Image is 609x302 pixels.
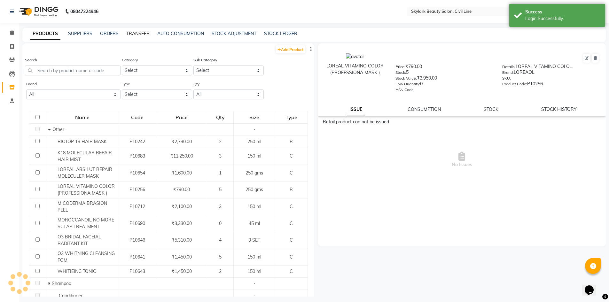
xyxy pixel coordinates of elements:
span: ₹2,790.00 [172,139,192,144]
span: BIOTOP 19 HAIR MASK [58,139,107,144]
a: Add Product [276,45,305,53]
span: 5 [219,254,222,260]
label: Details: [502,64,516,70]
span: 3 SET [248,237,260,243]
span: 4 [219,237,222,243]
span: P10690 [129,221,145,226]
span: C [290,204,293,209]
div: Price [157,112,207,123]
span: O3 BRIDAL FACEIAL RADITANT KIT [58,234,101,246]
span: 3 [219,204,222,209]
span: ₹3,330.00 [172,221,192,226]
div: LOREAOL [502,69,599,78]
span: 45 ml [249,221,260,226]
span: P10712 [129,204,145,209]
label: Category [122,57,138,63]
img: logo [16,3,60,20]
span: 3 [219,153,222,159]
span: 5 [219,187,222,192]
a: AUTO CONSUMPTION [157,31,204,36]
a: ORDERS [100,31,119,36]
label: Product Code: [502,81,527,87]
label: SKU: [502,75,511,81]
span: 250 ml [247,139,261,144]
span: Collapse Row [48,127,52,132]
span: 0 [219,221,222,226]
span: C [290,221,293,226]
span: P10654 [129,170,145,176]
a: CONSUMPTION [408,106,441,112]
span: R [290,187,293,192]
span: ₹1,600.00 [172,170,192,176]
span: ₹11,250.00 [170,153,193,159]
a: STOCK ADJUSTMENT [212,31,256,36]
label: HSN Code: [395,87,415,93]
span: C [290,153,293,159]
span: P10256 [129,187,145,192]
span: O3 WHITNING CLEANSING FOM [58,251,115,263]
label: Price: [395,64,405,70]
div: 5 [395,69,493,78]
span: ₹1,450.00 [172,268,192,274]
span: 250 gms [246,187,263,192]
span: WHITIEING TONIC [58,268,96,274]
span: 2 [219,268,222,274]
span: MICODERMA BRASION PEEL [58,200,107,213]
label: Qty [193,81,199,87]
label: Type [122,81,130,87]
span: Conditioner [59,293,82,298]
a: PRODUCTS [30,28,60,40]
span: P10641 [129,254,145,260]
div: Retail product can not be issued [323,119,601,125]
span: Shampoo [52,281,71,286]
span: - [254,127,255,132]
label: Stock Value: [395,75,417,81]
span: Other [52,127,64,132]
span: 150 ml [247,153,261,159]
div: Type [276,112,307,123]
span: LOREAL ABSILUT REPAIR MOLECULER MASK [58,166,112,179]
span: C [290,170,293,176]
div: Qty [207,112,233,123]
span: ₹1,450.00 [172,254,192,260]
span: No Issues [323,128,601,192]
span: ₹5,310.00 [172,237,192,243]
img: avatar [346,53,364,60]
span: - [254,281,255,286]
label: Low Quantity: [395,81,420,87]
div: Success [525,9,600,15]
span: MOROCCANOIL NO MORE SCLAP TREATMENT [58,217,114,229]
span: Expand Row [48,281,52,286]
div: Size [234,112,275,123]
span: 150 ml [247,204,261,209]
a: ISSUE [347,104,365,115]
span: 250 gms [246,170,263,176]
span: C [290,237,293,243]
a: STOCK [484,106,498,112]
span: R [290,139,293,144]
div: Name [47,112,118,123]
label: Sub Category [193,57,217,63]
span: 150 ml [247,254,261,260]
span: LOREAL VITAMINO COLOR (PROFESSIONA MASK ) [58,183,115,196]
span: C [290,268,293,274]
span: ₹2,100.00 [172,204,192,209]
span: ₹790.00 [173,187,190,192]
span: P10683 [129,153,145,159]
div: Login Successfully. [525,15,600,22]
label: Brand [26,81,37,87]
span: - [254,293,255,298]
div: LOREAL VITAMINO COLO... [502,63,599,72]
span: C [290,254,293,260]
a: SUPPLIERS [68,31,92,36]
div: P10256 [502,81,599,89]
label: Brand: [502,70,514,75]
label: Stock: [395,70,406,75]
span: P10242 [129,139,145,144]
b: 08047224946 [70,3,98,20]
span: 1 [219,170,222,176]
iframe: chat widget [582,276,603,296]
span: K18 MOLECULAR REPAIR HAIR MIST [58,150,112,162]
div: ₹790.00 [395,63,493,72]
input: Search by product name or code [25,66,121,75]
